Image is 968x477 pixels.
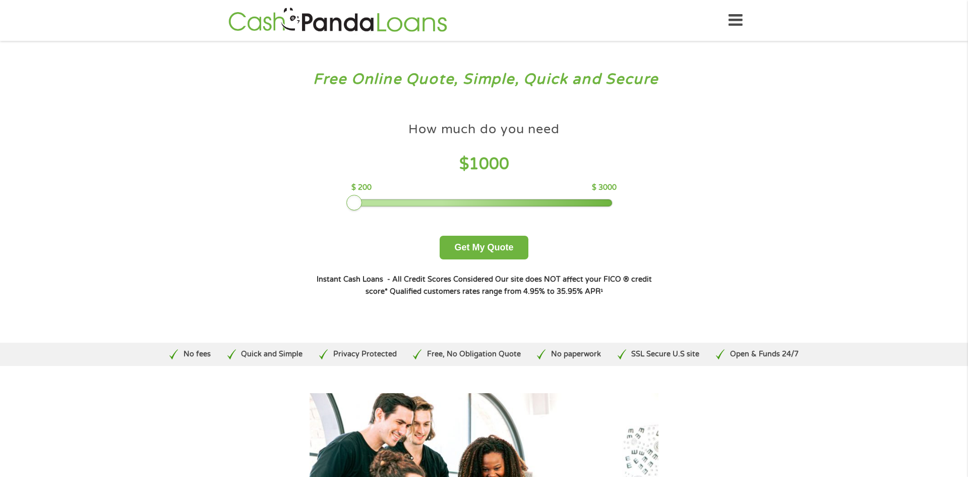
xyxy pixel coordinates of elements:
[427,349,521,360] p: Free, No Obligation Quote
[333,349,397,360] p: Privacy Protected
[469,154,509,174] span: 1000
[551,349,601,360] p: No paperwork
[225,6,450,35] img: GetLoanNow Logo
[317,275,493,284] strong: Instant Cash Loans - All Credit Scores Considered
[29,70,939,89] h3: Free Online Quote, Simple, Quick and Secure
[592,182,617,193] p: $ 3000
[390,287,603,296] strong: Qualified customers rates range from 4.95% to 35.95% APR¹
[631,349,699,360] p: SSL Secure U.S site
[730,349,799,360] p: Open & Funds 24/7
[408,121,560,138] h4: How much do you need
[366,275,652,296] strong: Our site does NOT affect your FICO ® credit score*
[351,182,372,193] p: $ 200
[241,349,302,360] p: Quick and Simple
[440,236,528,259] button: Get My Quote
[351,154,616,175] h4: $
[184,349,211,360] p: No fees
